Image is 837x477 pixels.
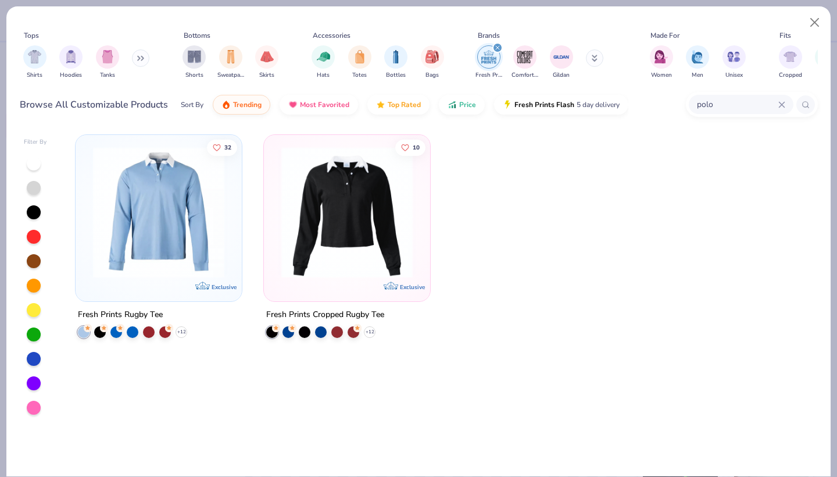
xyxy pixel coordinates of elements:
[348,45,371,80] button: filter button
[317,50,330,63] img: Hats Image
[317,71,330,80] span: Hats
[65,50,77,63] img: Hoodies Image
[384,45,407,80] div: filter for Bottles
[255,45,278,80] button: filter button
[650,45,673,80] div: filter for Women
[212,283,237,291] span: Exclusive
[550,45,573,80] button: filter button
[727,50,741,63] img: Unisex Image
[779,71,802,80] span: Cropped
[96,45,119,80] button: filter button
[183,45,206,80] div: filter for Shorts
[276,147,419,278] img: 81f5bd8a-8068-43b8-b028-96099f67eda4
[260,50,274,63] img: Skirts Image
[389,50,402,63] img: Bottles Image
[313,30,350,41] div: Accessories
[686,45,709,80] button: filter button
[59,45,83,80] button: filter button
[352,71,367,80] span: Totes
[779,45,802,80] div: filter for Cropped
[59,45,83,80] div: filter for Hoodies
[514,100,574,109] span: Fresh Prints Flash
[696,98,778,111] input: Try "T-Shirt"
[686,45,709,80] div: filter for Men
[784,50,797,63] img: Cropped Image
[804,12,826,34] button: Close
[300,100,349,109] span: Most Favorited
[439,95,485,115] button: Price
[24,30,39,41] div: Tops
[213,95,270,115] button: Trending
[27,71,42,80] span: Shirts
[101,50,114,63] img: Tanks Image
[553,71,570,80] span: Gildan
[23,45,46,80] button: filter button
[651,71,672,80] span: Women
[475,45,502,80] div: filter for Fresh Prints
[376,100,385,109] img: TopRated.gif
[480,48,498,66] img: Fresh Prints Image
[353,50,366,63] img: Totes Image
[221,100,231,109] img: trending.gif
[654,50,668,63] img: Women Image
[266,308,384,322] div: Fresh Prints Cropped Rugby Tee
[475,45,502,80] button: filter button
[503,100,512,109] img: flash.gif
[233,100,262,109] span: Trending
[224,50,237,63] img: Sweatpants Image
[421,45,444,80] div: filter for Bags
[367,95,430,115] button: Top Rated
[96,45,119,80] div: filter for Tanks
[421,45,444,80] button: filter button
[87,147,230,278] img: 45df167e-eac4-4d49-a26e-1da1f7645968
[348,45,371,80] div: filter for Totes
[20,98,168,112] div: Browse All Customizable Products
[24,138,47,147] div: Filter By
[23,45,46,80] div: filter for Shirts
[691,50,704,63] img: Men Image
[516,48,534,66] img: Comfort Colors Image
[100,71,115,80] span: Tanks
[478,30,500,41] div: Brands
[550,45,573,80] div: filter for Gildan
[512,45,538,80] div: filter for Comfort Colors
[722,45,746,80] button: filter button
[217,45,244,80] button: filter button
[312,45,335,80] div: filter for Hats
[183,45,206,80] button: filter button
[259,71,274,80] span: Skirts
[208,139,238,155] button: Like
[217,71,244,80] span: Sweatpants
[184,30,210,41] div: Bottoms
[553,48,570,66] img: Gildan Image
[779,30,791,41] div: Fits
[722,45,746,80] div: filter for Unisex
[288,100,298,109] img: most_fav.gif
[475,71,502,80] span: Fresh Prints
[692,71,703,80] span: Men
[312,45,335,80] button: filter button
[512,45,538,80] button: filter button
[366,329,374,336] span: + 12
[177,329,186,336] span: + 12
[650,30,679,41] div: Made For
[280,95,358,115] button: Most Favorited
[577,98,620,112] span: 5 day delivery
[386,71,406,80] span: Bottles
[60,71,82,80] span: Hoodies
[225,144,232,150] span: 32
[255,45,278,80] div: filter for Skirts
[78,308,163,322] div: Fresh Prints Rugby Tee
[650,45,673,80] button: filter button
[384,45,407,80] button: filter button
[188,50,201,63] img: Shorts Image
[388,100,421,109] span: Top Rated
[181,99,203,110] div: Sort By
[413,144,420,150] span: 10
[425,71,439,80] span: Bags
[725,71,743,80] span: Unisex
[425,50,438,63] img: Bags Image
[28,50,41,63] img: Shirts Image
[459,100,476,109] span: Price
[400,283,425,291] span: Exclusive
